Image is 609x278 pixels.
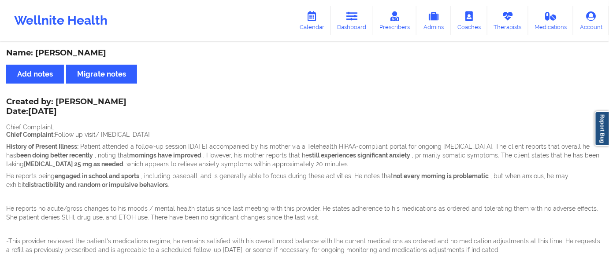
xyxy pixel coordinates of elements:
strong: mornings have improved [129,152,201,159]
a: Coaches [451,6,487,35]
strong: [MEDICAL_DATA] 25 mg as needed [24,161,123,168]
div: Name: [PERSON_NAME] [6,48,603,58]
strong: History of Present Illness: [6,143,78,150]
strong: not every morning is problematic [393,172,489,179]
p: He reports no acute/gross changes to his moods / mental health status since last meeting with thi... [6,204,603,222]
a: Medications [528,6,574,35]
button: Add notes [6,65,64,84]
strong: been doing better recently [16,152,93,159]
p: He reports being , including baseball, and is generally able to focus during these activities. He... [6,172,603,189]
strong: still experiences significant anxiety [309,152,410,159]
button: Migrate notes [66,65,137,84]
p: Date: [DATE] [6,106,126,117]
strong: distractibility and random or impulsive behaviors [25,181,168,188]
div: Created by: [PERSON_NAME] [6,97,126,117]
a: Admins [416,6,451,35]
p: Follow up visit/ [MEDICAL_DATA] [6,130,603,139]
a: Dashboard [331,6,373,35]
strong: Chief Complaint: [6,131,55,138]
p: Patient attended a follow-up session [DATE] accompanied by his mother via a Telehealth HIPAA-comp... [6,142,603,168]
p: -This provider reviewed the patient's medications regime, he remains satisfied with his overall m... [6,237,603,254]
strong: engaged in school and sports [55,172,139,179]
span: Chief Complaint: [6,124,54,131]
a: Report Bug [595,111,609,146]
a: Therapists [487,6,528,35]
a: Account [573,6,609,35]
a: Prescribers [373,6,417,35]
a: Calendar [293,6,331,35]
